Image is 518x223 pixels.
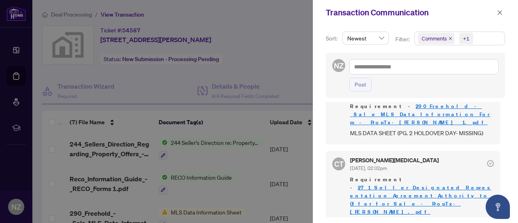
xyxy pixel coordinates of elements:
[350,102,494,127] span: Requirement -
[418,33,454,44] span: Comments
[326,6,495,19] div: Transaction Communication
[334,158,344,170] span: CT
[347,32,384,44] span: Newest
[350,184,493,215] a: 271_Seller_Designated_Representation_Agreement_Authority_to_Offer_for_Sale_-_PropTx-[PERSON_NAME]...
[350,157,439,163] h5: [PERSON_NAME][MEDICAL_DATA]
[486,195,510,219] button: Open asap
[326,34,339,43] p: Sort:
[497,10,503,15] span: close
[349,78,372,91] button: Post
[350,128,494,138] span: MLS DATA SHEET (PG. 2 HOLDOVER DAY- MISSING)
[350,165,387,171] span: [DATE], 02:02pm
[395,35,411,44] p: Filter:
[334,60,344,71] span: NZ
[422,34,447,42] span: Comments
[463,34,469,42] div: +1
[487,160,494,167] span: check-circle
[350,176,494,216] span: Requirement -
[448,36,452,40] span: close
[350,103,490,126] a: 290_Freehold_-_Sale_MLS_Data_Information_Form_-_PropTx-[PERSON_NAME] 1.pdf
